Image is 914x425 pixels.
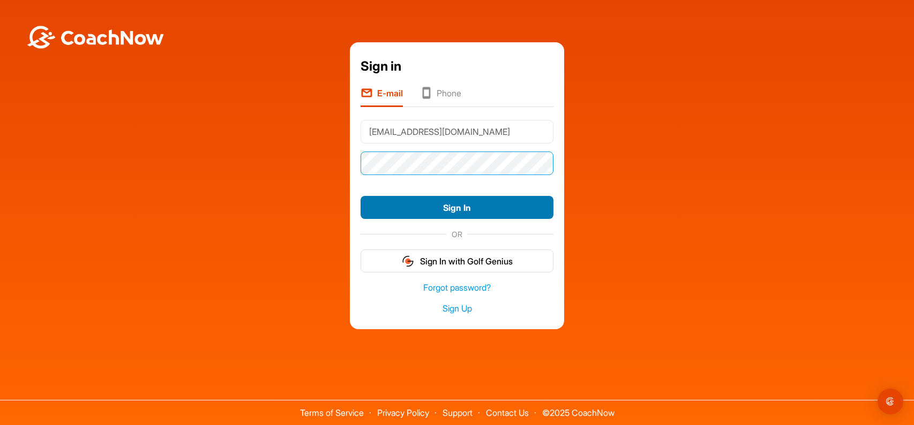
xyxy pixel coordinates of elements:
[443,407,473,418] a: Support
[361,249,553,272] button: Sign In with Golf Genius
[878,389,903,414] div: Open Intercom Messenger
[401,255,415,268] img: gg_logo
[361,87,403,107] li: E-mail
[420,87,461,107] li: Phone
[361,120,553,143] input: E-mail
[361,302,553,315] a: Sign Up
[486,407,529,418] a: Contact Us
[377,407,429,418] a: Privacy Policy
[361,282,553,294] a: Forgot password?
[26,26,165,49] img: BwLJSsUCoWCh5upNqxVrqldRgqLPVwmV24tXu5FoVAoFEpwwqQ3VIfuoInZCoVCoTD4vwADAC3ZFMkVEQFDAAAAAElFTkSuQmCC
[361,196,553,219] button: Sign In
[300,407,364,418] a: Terms of Service
[446,229,468,240] span: OR
[537,400,620,417] span: © 2025 CoachNow
[361,57,553,76] div: Sign in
